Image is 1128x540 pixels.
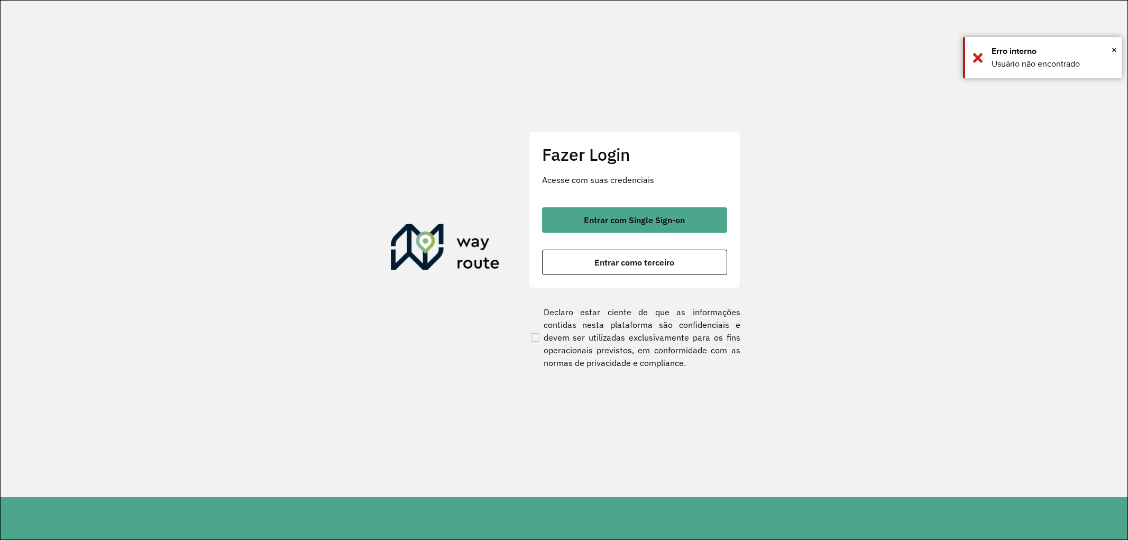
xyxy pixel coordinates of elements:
[529,306,740,369] label: Declaro estar ciente de que as informações contidas nesta plataforma são confidenciais e devem se...
[992,45,1114,58] div: Erro interno
[1112,42,1117,58] span: ×
[992,58,1114,70] div: Usuário não encontrado
[542,207,727,233] button: button
[584,216,685,224] span: Entrar com Single Sign-on
[594,258,674,267] span: Entrar como terceiro
[542,144,727,164] h2: Fazer Login
[391,224,500,274] img: Roteirizador AmbevTech
[542,173,727,186] p: Acesse com suas credenciais
[1112,42,1117,58] button: Close
[542,250,727,275] button: button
